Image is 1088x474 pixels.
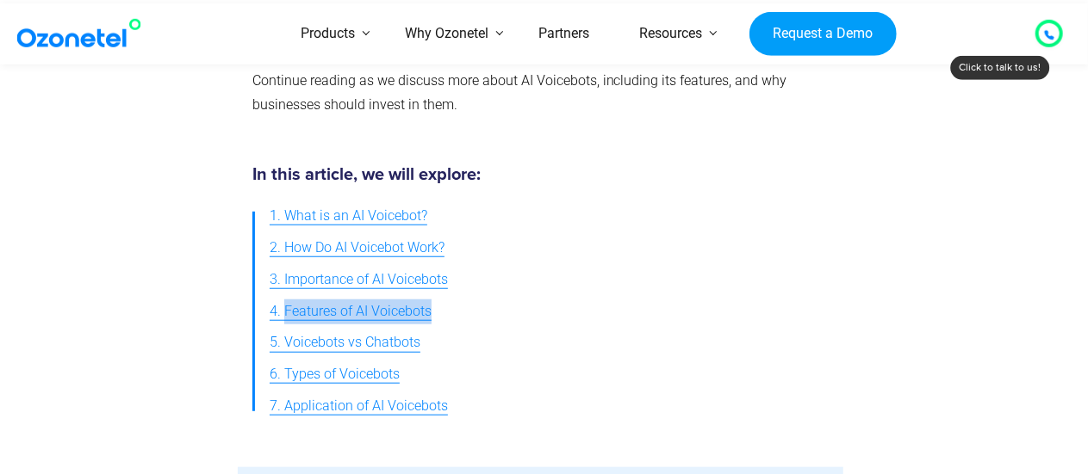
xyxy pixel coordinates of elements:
[270,299,432,324] span: 4. Features of AI Voicebots
[270,391,448,422] a: 7. Application of AI Voicebots
[252,166,830,183] h5: In this article, we will explore:
[270,296,432,328] a: 4. Features of AI Voicebots
[270,359,400,391] a: 6. Types of Voicebots
[270,394,448,419] span: 7. Application of AI Voicebots
[270,204,427,229] span: 1. What is an AI Voicebot?
[270,362,400,387] span: 6. Types of Voicebots
[381,3,514,65] a: Why Ozonetel
[270,327,420,359] a: 5. Voicebots vs Chatbots
[615,3,728,65] a: Resources
[270,330,420,355] span: 5. Voicebots vs Chatbots
[270,268,448,292] span: 3. Importance of AI Voicebots
[749,11,897,56] a: Request a Demo
[270,264,448,296] a: 3. Importance of AI Voicebots
[270,236,445,261] span: 2. How Do AI Voicebot Work?
[270,232,445,264] a: 2. How Do AI Voicebot Work?
[514,3,615,65] a: Partners
[270,200,427,232] a: 1. What is an AI Voicebot?
[252,72,787,114] span: Continue reading as we discuss more about AI Voicebots, including its features, and why businesse...
[277,3,381,65] a: Products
